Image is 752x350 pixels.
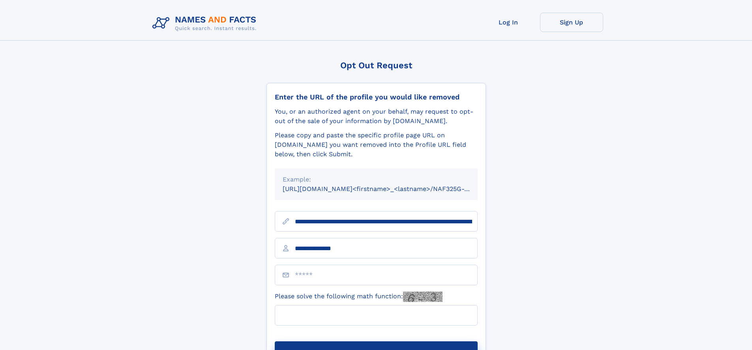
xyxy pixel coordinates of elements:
div: Opt Out Request [266,60,486,70]
div: Example: [283,175,470,184]
a: Sign Up [540,13,603,32]
a: Log In [477,13,540,32]
img: Logo Names and Facts [149,13,263,34]
div: You, or an authorized agent on your behalf, may request to opt-out of the sale of your informatio... [275,107,478,126]
div: Enter the URL of the profile you would like removed [275,93,478,101]
div: Please copy and paste the specific profile page URL on [DOMAIN_NAME] you want removed into the Pr... [275,131,478,159]
label: Please solve the following math function: [275,292,443,302]
small: [URL][DOMAIN_NAME]<firstname>_<lastname>/NAF325G-xxxxxxxx [283,185,493,193]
